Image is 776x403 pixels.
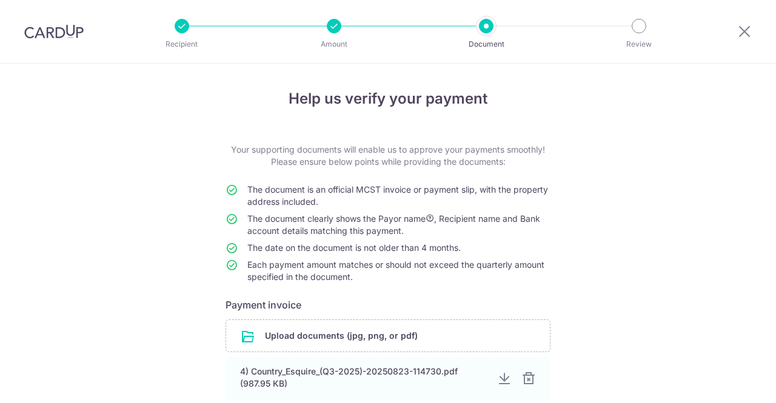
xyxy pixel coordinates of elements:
h6: Payment invoice [226,298,550,312]
p: Review [594,38,684,50]
span: The document is an official MCST invoice or payment slip, with the property address included. [247,184,548,207]
h4: Help us verify your payment [226,88,550,110]
p: Document [441,38,531,50]
div: Upload documents (jpg, png, or pdf) [226,319,550,352]
span: The document clearly shows the Payor name , Recipient name and Bank account details matching this... [247,213,540,236]
img: CardUp [24,24,84,39]
span: The date on the document is not older than 4 months. [247,242,461,253]
p: Amount [289,38,379,50]
p: Recipient [137,38,227,50]
span: Each payment amount matches or should not exceed the quarterly amount specified in the document. [247,259,544,282]
p: Your supporting documents will enable us to approve your payments smoothly! Please ensure below p... [226,144,550,168]
div: 4) Country_Esquire_(Q3-2025)-20250823-114730.pdf (987.95 KB) [240,365,487,390]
